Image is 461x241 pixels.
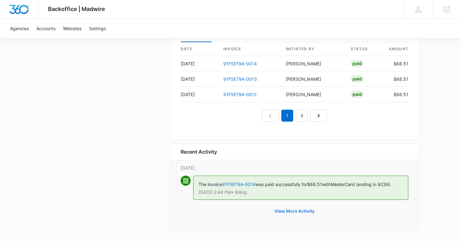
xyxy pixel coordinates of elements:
[6,19,33,38] a: Agencies
[310,110,327,122] a: Next Page
[256,182,307,187] span: was paid successfully for
[281,71,346,87] td: [PERSON_NAME]
[181,42,218,56] th: date
[48,6,105,12] span: Backoffice | Madwire
[351,90,364,98] div: Paid
[281,42,346,56] th: Initiated By
[268,204,321,219] button: View More Activity
[383,42,408,56] th: amount
[281,87,346,102] td: [PERSON_NAME]
[281,56,346,71] td: [PERSON_NAME]
[59,19,85,38] a: Websites
[331,182,391,187] span: MasterCard (ending in 9239).
[281,110,293,122] em: 1
[181,165,408,171] p: [DATE]
[181,148,217,156] h6: Recent Activity
[351,75,364,83] div: Paid
[181,87,218,102] td: [DATE]
[199,182,222,187] span: The invoice
[351,60,364,67] div: Paid
[85,19,110,38] a: Settings
[296,110,308,122] a: Page 2
[223,76,257,82] a: 91F5E79A-0013
[383,71,408,87] td: $68.51
[218,42,281,56] th: invoice
[199,190,403,194] p: [DATE] 2:44 PM • Billing
[346,42,383,56] th: status
[181,71,218,87] td: [DATE]
[223,61,257,66] a: 91F5E79A-0014
[383,87,408,102] td: $68.51
[322,182,331,187] span: with
[223,92,257,97] a: 91F5E79A-0012
[383,56,408,71] td: $68.51
[262,110,327,122] nav: Pagination
[222,182,256,187] a: 91F5E79A-0014
[181,56,218,71] td: [DATE]
[33,19,59,38] a: Accounts
[307,182,322,187] span: $68.51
